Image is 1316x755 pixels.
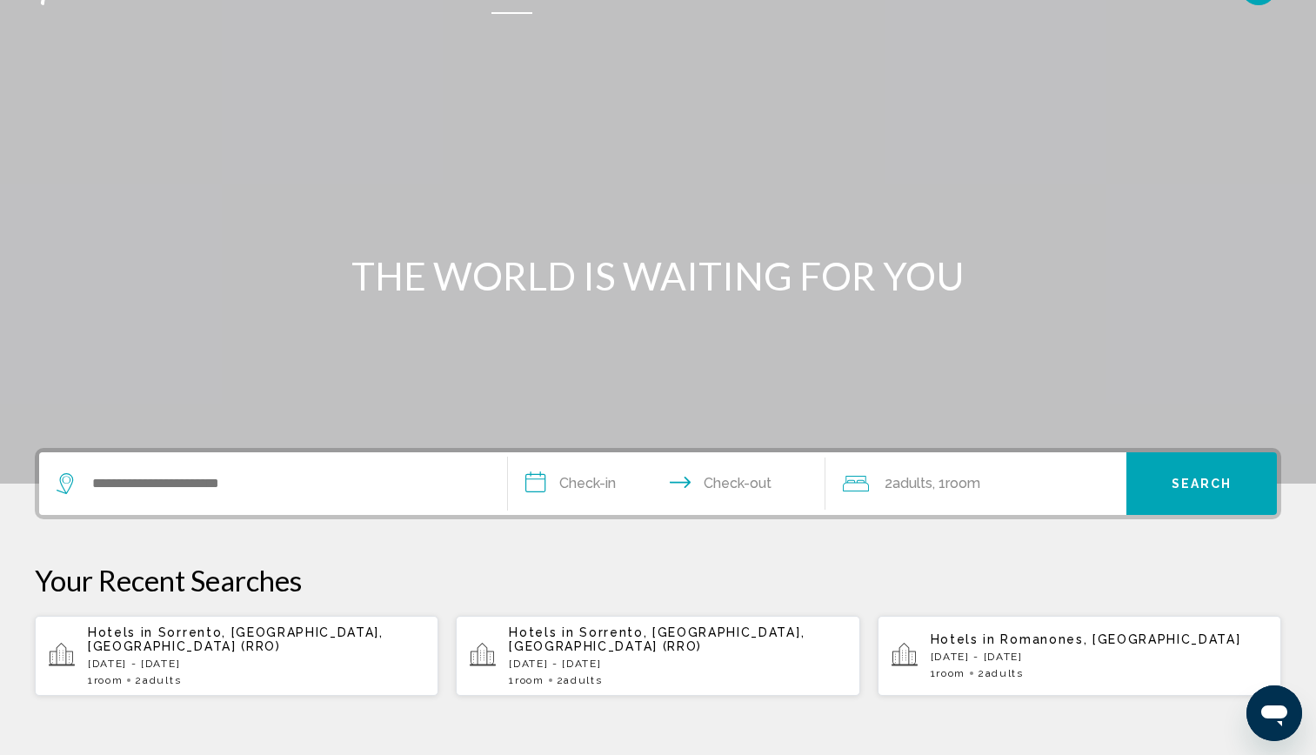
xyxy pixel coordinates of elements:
[39,452,1277,515] div: Search widget
[1000,632,1240,646] span: Romanones, [GEOGRAPHIC_DATA]
[35,615,438,697] button: Hotels in Sorrento, [GEOGRAPHIC_DATA], [GEOGRAPHIC_DATA] (RRO)[DATE] - [DATE]1Room2Adults
[515,674,544,686] span: Room
[88,625,153,639] span: Hotels in
[878,615,1281,697] button: Hotels in Romanones, [GEOGRAPHIC_DATA][DATE] - [DATE]1Room2Adults
[35,563,1281,598] p: Your Recent Searches
[1172,478,1232,491] span: Search
[88,625,384,653] span: Sorrento, [GEOGRAPHIC_DATA], [GEOGRAPHIC_DATA] (RRO)
[508,452,826,515] button: Check in and out dates
[931,651,1267,663] p: [DATE] - [DATE]
[931,632,996,646] span: Hotels in
[945,475,980,491] span: Room
[825,452,1126,515] button: Travelers: 2 adults, 0 children
[932,471,980,496] span: , 1
[509,658,845,670] p: [DATE] - [DATE]
[332,253,985,298] h1: THE WORLD IS WAITING FOR YOU
[557,674,603,686] span: 2
[1126,452,1277,515] button: Search
[564,674,602,686] span: Adults
[936,667,965,679] span: Room
[509,674,544,686] span: 1
[978,667,1024,679] span: 2
[509,625,574,639] span: Hotels in
[509,625,805,653] span: Sorrento, [GEOGRAPHIC_DATA], [GEOGRAPHIC_DATA] (RRO)
[88,674,123,686] span: 1
[892,475,932,491] span: Adults
[88,658,424,670] p: [DATE] - [DATE]
[94,674,124,686] span: Room
[135,674,181,686] span: 2
[1246,685,1302,741] iframe: Button to launch messaging window
[143,674,181,686] span: Adults
[885,471,932,496] span: 2
[456,615,859,697] button: Hotels in Sorrento, [GEOGRAPHIC_DATA], [GEOGRAPHIC_DATA] (RRO)[DATE] - [DATE]1Room2Adults
[985,667,1024,679] span: Adults
[931,667,965,679] span: 1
